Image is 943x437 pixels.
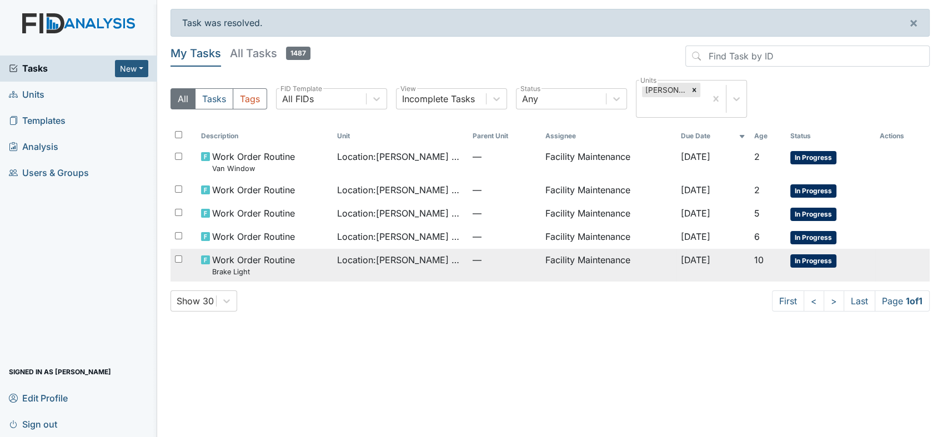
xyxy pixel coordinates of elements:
span: Work Order Routine Brake Light [212,253,295,277]
td: Facility Maintenance [540,225,676,249]
div: Any [522,92,538,106]
span: Signed in as [PERSON_NAME] [9,363,111,380]
div: All FIDs [282,92,314,106]
a: < [804,290,824,312]
span: [DATE] [681,151,710,162]
nav: task-pagination [772,290,930,312]
span: Location : [PERSON_NAME] House [337,253,464,267]
td: Facility Maintenance [540,179,676,202]
a: > [824,290,844,312]
span: Location : [PERSON_NAME] House [337,183,464,197]
td: Facility Maintenance [540,145,676,178]
span: Location : [PERSON_NAME] House [337,150,464,163]
span: Location : [PERSON_NAME] House [337,230,464,243]
h5: All Tasks [230,46,310,61]
div: Show 30 [177,294,214,308]
span: × [909,14,918,31]
th: Toggle SortBy [786,127,875,145]
small: Van Window [212,163,295,174]
span: Templates [9,112,66,129]
span: In Progress [790,254,836,268]
span: 5 [754,208,760,219]
td: Facility Maintenance [540,249,676,282]
a: Last [844,290,875,312]
td: Facility Maintenance [540,202,676,225]
button: Tasks [195,88,233,109]
span: [DATE] [681,254,710,265]
span: 2 [754,184,760,195]
span: — [473,183,536,197]
span: Work Order Routine Van Window [212,150,295,174]
div: Task was resolved. [170,9,930,37]
span: In Progress [790,208,836,221]
span: In Progress [790,184,836,198]
th: Toggle SortBy [750,127,786,145]
span: 2 [754,151,760,162]
span: — [473,150,536,163]
button: Tags [233,88,267,109]
th: Toggle SortBy [468,127,540,145]
th: Assignee [540,127,676,145]
strong: 1 of 1 [906,295,922,307]
h5: My Tasks [170,46,221,61]
span: Users & Groups [9,164,89,182]
div: Incomplete Tasks [402,92,475,106]
button: All [170,88,195,109]
button: × [898,9,929,36]
span: Work Order Routine [212,230,295,243]
span: Units [9,86,44,103]
span: — [473,207,536,220]
span: 6 [754,231,760,242]
span: — [473,253,536,267]
th: Toggle SortBy [333,127,468,145]
button: New [115,60,148,77]
span: [DATE] [681,231,710,242]
span: — [473,230,536,243]
span: Work Order Routine [212,207,295,220]
span: Work Order Routine [212,183,295,197]
small: Brake Light [212,267,295,277]
th: Toggle SortBy [676,127,750,145]
div: [PERSON_NAME] House [642,83,688,97]
span: Location : [PERSON_NAME] House [337,207,464,220]
span: Edit Profile [9,389,68,406]
a: First [772,290,804,312]
span: In Progress [790,231,836,244]
th: Toggle SortBy [197,127,332,145]
span: 10 [754,254,764,265]
span: Analysis [9,138,58,155]
input: Find Task by ID [685,46,930,67]
span: Page [875,290,930,312]
span: Sign out [9,415,57,433]
span: 1487 [286,47,310,60]
span: In Progress [790,151,836,164]
div: Type filter [170,88,267,109]
span: [DATE] [681,208,710,219]
span: [DATE] [681,184,710,195]
th: Actions [875,127,930,145]
input: Toggle All Rows Selected [175,131,182,138]
a: Tasks [9,62,115,75]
